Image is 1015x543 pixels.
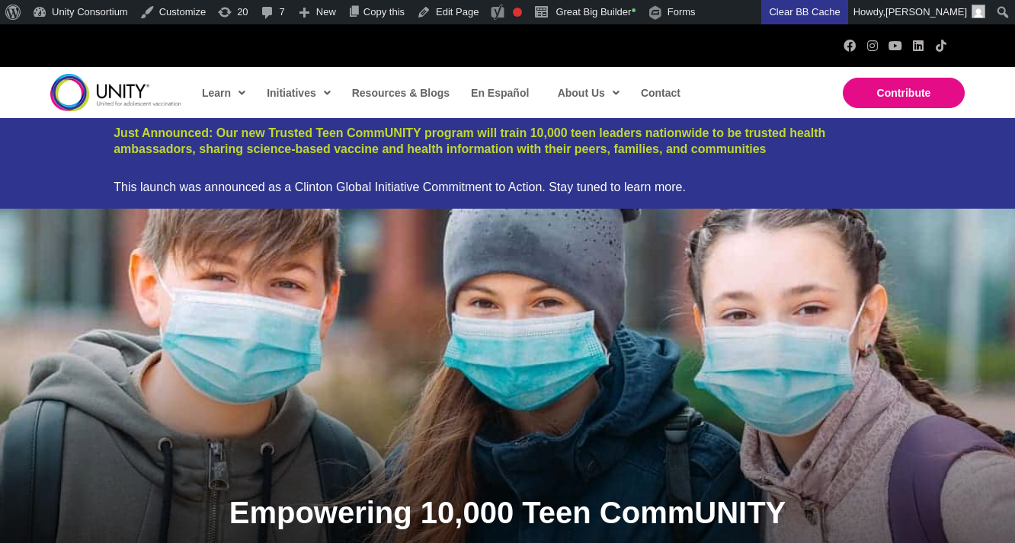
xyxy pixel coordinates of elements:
span: Contact [641,87,680,99]
a: Facebook [844,40,856,52]
a: TikTok [935,40,947,52]
span: • [631,3,636,18]
span: Contribute [877,87,931,99]
a: Contact [633,75,687,110]
div: Focus keyphrase not set [513,8,522,17]
a: Instagram [866,40,879,52]
span: En Español [471,87,529,99]
a: Contribute [843,78,965,108]
span: Learn [202,81,245,104]
a: En Español [463,75,535,110]
img: unity-logo-dark [50,74,181,111]
a: Resources & Blogs [344,75,456,110]
span: About Us [558,81,620,104]
span: [PERSON_NAME] [885,6,967,18]
a: LinkedIn [912,40,924,52]
span: Initiatives [267,81,331,104]
div: This launch was announced as a Clinton Global Initiative Commitment to Action. Stay tuned to lear... [114,180,901,194]
a: About Us [550,75,626,110]
a: Just Announced: Our new Trusted Teen CommUNITY program will train 10,000 teen leaders nationwide ... [114,126,825,155]
span: Resources & Blogs [352,87,450,99]
a: YouTube [889,40,901,52]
